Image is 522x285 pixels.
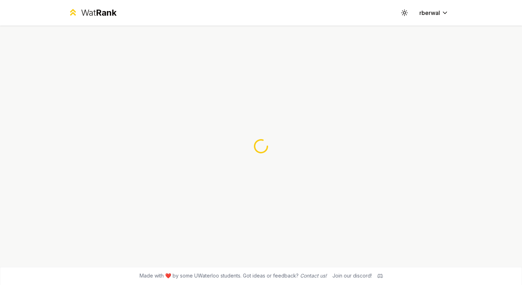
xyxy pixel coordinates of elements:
span: Rank [96,7,116,18]
div: Wat [81,7,116,19]
div: Join our discord! [332,272,372,279]
button: rberwal [414,6,454,19]
span: rberwal [419,9,440,17]
a: Contact us! [300,273,327,279]
a: WatRank [68,7,116,19]
span: Made with ❤️ by some UWaterloo students. Got ideas or feedback? [140,272,327,279]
